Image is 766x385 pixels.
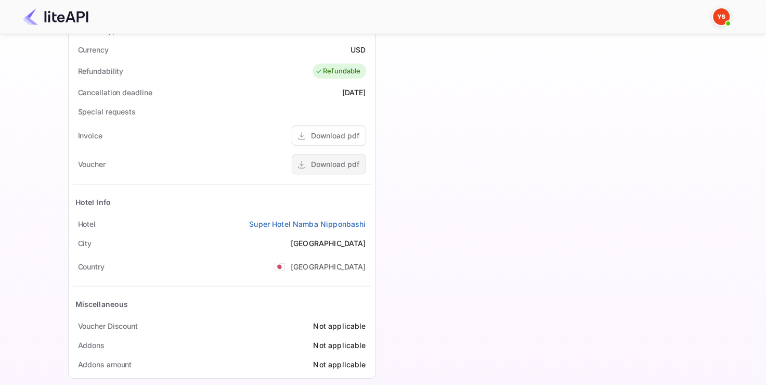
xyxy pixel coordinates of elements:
[78,44,109,55] div: Currency
[78,66,124,76] div: Refundability
[342,87,366,98] div: [DATE]
[313,359,366,370] div: Not applicable
[313,340,366,351] div: Not applicable
[23,8,88,25] img: LiteAPI Logo
[713,8,730,25] img: Yandex Support
[78,359,132,370] div: Addons amount
[78,219,96,229] div: Hotel
[75,299,128,310] div: Miscellaneous
[75,197,111,208] div: Hotel Info
[78,106,136,117] div: Special requests
[78,238,92,249] div: City
[313,320,366,331] div: Not applicable
[78,159,106,170] div: Voucher
[315,66,361,76] div: Refundable
[78,320,138,331] div: Voucher Discount
[78,130,102,141] div: Invoice
[249,219,366,229] a: Super Hotel Namba Nipponbashi
[311,130,359,141] div: Download pdf
[350,44,366,55] div: USD
[274,257,285,276] span: United States
[291,261,366,272] div: [GEOGRAPHIC_DATA]
[291,238,366,249] div: [GEOGRAPHIC_DATA]
[78,340,105,351] div: Addons
[78,261,105,272] div: Country
[311,159,359,170] div: Download pdf
[78,87,152,98] div: Cancellation deadline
